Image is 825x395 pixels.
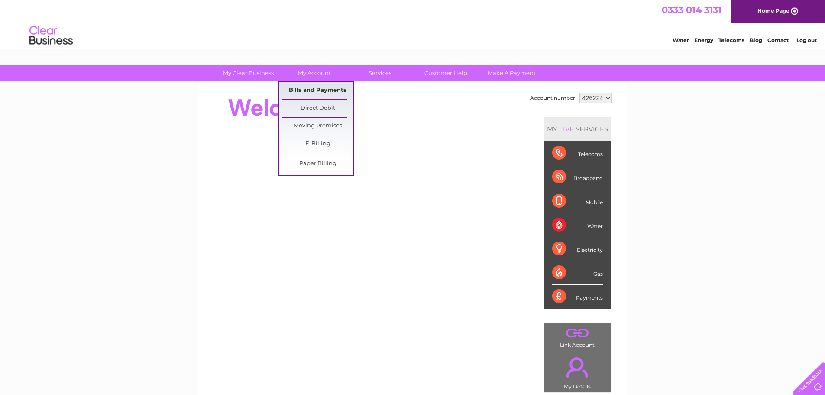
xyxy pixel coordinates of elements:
[552,213,603,237] div: Water
[544,117,611,141] div: MY SERVICES
[282,155,353,173] a: Paper Billing
[282,135,353,153] a: E-Billing
[552,285,603,308] div: Payments
[208,5,618,42] div: Clear Business is a trading name of Verastar Limited (registered in [GEOGRAPHIC_DATA] No. 3667643...
[552,237,603,261] div: Electricity
[552,261,603,285] div: Gas
[278,65,350,81] a: My Account
[282,100,353,117] a: Direct Debit
[557,125,576,133] div: LIVE
[552,165,603,189] div: Broadband
[282,118,353,135] a: Moving Premises
[718,37,744,43] a: Telecoms
[410,65,482,81] a: Customer Help
[547,326,608,341] a: .
[544,350,611,392] td: My Details
[547,352,608,382] a: .
[796,37,817,43] a: Log out
[673,37,689,43] a: Water
[552,141,603,165] div: Telecoms
[544,323,611,350] td: Link Account
[213,65,284,81] a: My Clear Business
[694,37,713,43] a: Energy
[344,65,416,81] a: Services
[767,37,789,43] a: Contact
[750,37,762,43] a: Blog
[29,23,73,49] img: logo.png
[282,82,353,99] a: Bills and Payments
[528,91,577,105] td: Account number
[552,189,603,213] div: Mobile
[662,4,721,15] a: 0333 014 3131
[476,65,547,81] a: Make A Payment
